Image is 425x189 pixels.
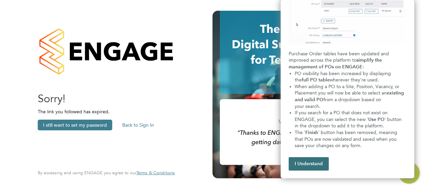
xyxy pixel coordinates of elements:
h2: Sorry! [38,92,168,106]
span: : [363,64,364,70]
span: When adding a PO to a Site, Position, Vacancy, or Placement you will now be able to select an [295,84,401,96]
button: I Understand [289,157,329,171]
span: Purchase Order tables have been updated and improved across the platform to [289,51,390,63]
span: By accessing and using ENGAGE you agree to our [38,170,175,176]
strong: full PO table [302,77,330,83]
span: ' button in the dropdown to add it to the platform. [295,117,403,129]
span: ' button has been removed, meaning that POs are now validated and saved when you save your change... [295,130,399,148]
span: PO visibility has been increased by displaying the [295,71,392,83]
strong: simplify the management of POs on ENGAGE [289,57,383,70]
strong: Use PO [368,117,385,122]
p: The link you followed has expired. [38,109,168,115]
button: I still want to set my password [38,120,112,130]
span: wherever they're used. [330,77,379,83]
span: Terms & Conditions [136,170,175,176]
span: If you search for a PO that does not exist on ENGAGE, you can select the new ' [295,110,389,122]
strong: existing and valid PO [295,90,405,103]
span: The ' [295,130,305,135]
strong: Finish [305,130,318,135]
button: Back to Sign In [117,120,159,130]
span: from a dropdown based on your search. [295,97,399,109]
